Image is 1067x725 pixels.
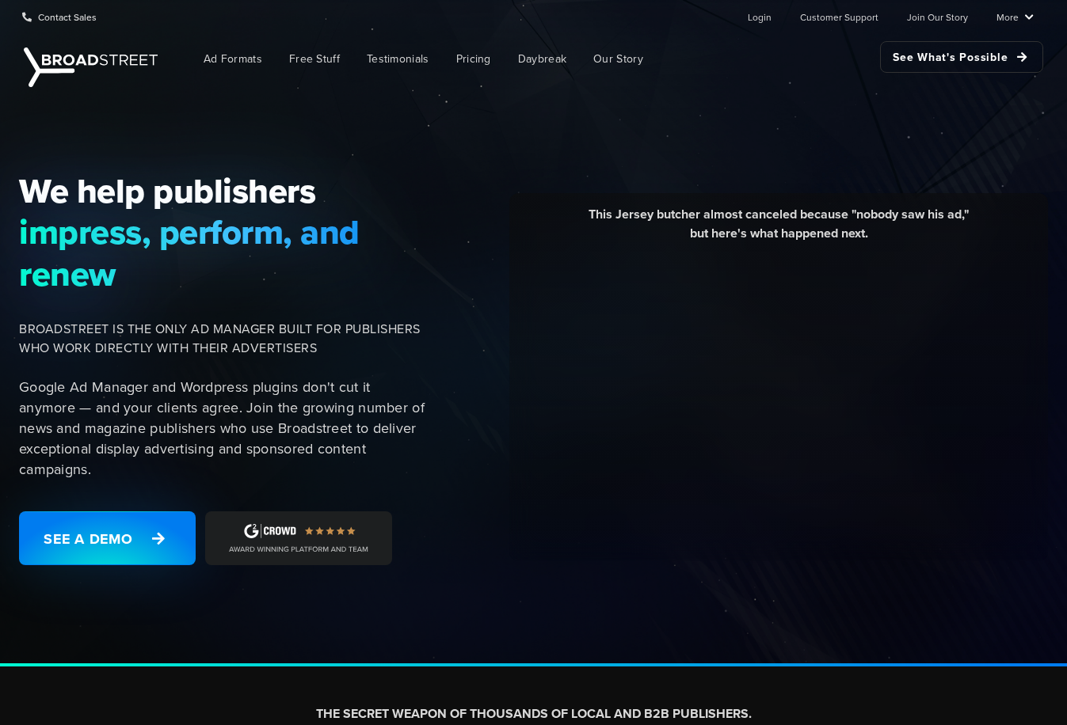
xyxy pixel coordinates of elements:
[581,41,655,77] a: Our Story
[22,1,97,32] a: Contact Sales
[277,41,352,77] a: Free Stuff
[521,205,1036,255] div: This Jersey butcher almost canceled because "nobody saw his ad," but here's what happened next.
[444,41,503,77] a: Pricing
[92,706,976,723] h2: THE SECRET WEAPON OF THOUSANDS OF LOCAL AND B2B PUBLISHERS.
[19,320,427,358] span: BROADSTREET IS THE ONLY AD MANAGER BUILT FOR PUBLISHERS WHO WORK DIRECTLY WITH THEIR ADVERTISERS
[907,1,968,32] a: Join Our Story
[748,1,772,32] a: Login
[880,41,1043,73] a: See What's Possible
[456,51,491,67] span: Pricing
[506,41,578,77] a: Daybreak
[19,211,427,294] span: impress, perform, and renew
[19,170,427,211] span: We help publishers
[19,377,427,480] p: Google Ad Manager and Wordpress plugins don't cut it anymore — and your clients agree. Join the g...
[518,51,566,67] span: Daybreak
[192,41,274,77] a: Ad Formats
[19,511,196,565] a: See a Demo
[355,41,441,77] a: Testimonials
[521,255,1036,544] iframe: YouTube video player
[166,33,1043,85] nav: Main
[593,51,643,67] span: Our Story
[289,51,340,67] span: Free Stuff
[997,1,1034,32] a: More
[24,47,158,87] img: Broadstreet | The Ad Manager for Small Publishers
[204,51,262,67] span: Ad Formats
[367,51,429,67] span: Testimonials
[800,1,878,32] a: Customer Support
